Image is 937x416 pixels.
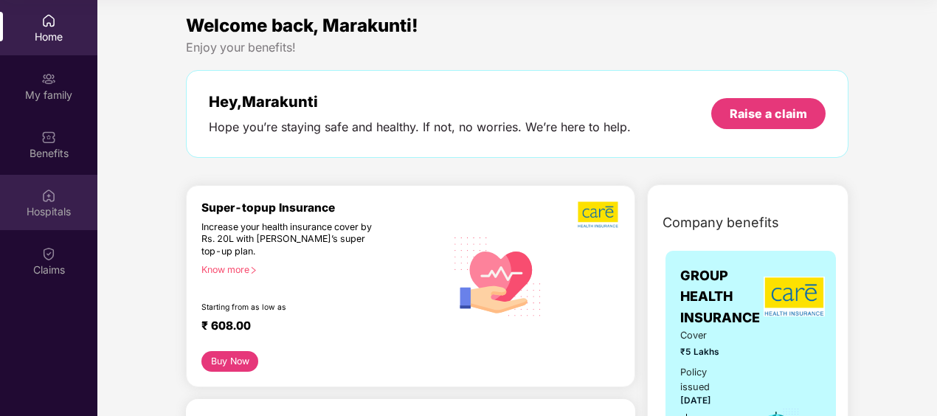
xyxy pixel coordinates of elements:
img: svg+xml;base64,PHN2ZyB3aWR0aD0iMjAiIGhlaWdodD0iMjAiIHZpZXdCb3g9IjAgMCAyMCAyMCIgZmlsbD0ibm9uZSIgeG... [41,72,56,86]
button: Buy Now [201,351,258,372]
div: ₹ 608.00 [201,319,431,336]
img: insurerLogo [764,277,825,316]
div: Enjoy your benefits! [186,40,848,55]
span: [DATE] [680,395,711,406]
div: Policy issued [680,365,733,395]
div: Hey, Marakunti [209,93,631,111]
div: Super-topup Insurance [201,201,446,215]
img: b5dec4f62d2307b9de63beb79f102df3.png [578,201,620,229]
div: Starting from as low as [201,302,383,313]
div: Know more [201,264,437,274]
img: svg+xml;base64,PHN2ZyBpZD0iSG9tZSIgeG1sbnM9Imh0dHA6Ly93d3cudzMub3JnLzIwMDAvc3ZnIiB3aWR0aD0iMjAiIG... [41,13,56,28]
span: ₹5 Lakhs [680,345,733,359]
span: right [249,266,257,274]
div: Raise a claim [730,105,807,122]
img: svg+xml;base64,PHN2ZyB4bWxucz0iaHR0cDovL3d3dy53My5vcmcvMjAwMC9zdmciIHhtbG5zOnhsaW5rPSJodHRwOi8vd3... [446,223,550,329]
span: Cover [680,328,733,343]
img: svg+xml;base64,PHN2ZyBpZD0iQmVuZWZpdHMiIHhtbG5zPSJodHRwOi8vd3d3LnczLm9yZy8yMDAwL3N2ZyIgd2lkdGg9Ij... [41,130,56,145]
span: Company benefits [663,212,779,233]
img: svg+xml;base64,PHN2ZyBpZD0iSG9zcGl0YWxzIiB4bWxucz0iaHR0cDovL3d3dy53My5vcmcvMjAwMC9zdmciIHdpZHRoPS... [41,188,56,203]
div: Increase your health insurance cover by Rs. 20L with [PERSON_NAME]’s super top-up plan. [201,221,382,258]
div: Hope you’re staying safe and healthy. If not, no worries. We’re here to help. [209,119,631,135]
span: GROUP HEALTH INSURANCE [680,266,760,328]
span: Welcome back, Marakunti! [186,15,418,36]
img: svg+xml;base64,PHN2ZyBpZD0iQ2xhaW0iIHhtbG5zPSJodHRwOi8vd3d3LnczLm9yZy8yMDAwL3N2ZyIgd2lkdGg9IjIwIi... [41,246,56,261]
